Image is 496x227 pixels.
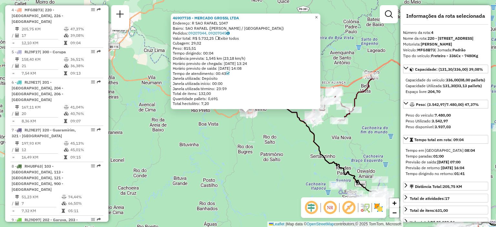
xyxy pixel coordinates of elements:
[21,110,64,117] td: 20
[25,164,42,169] span: RHU8F63
[403,135,488,144] a: Tempo total em rota: 09:04
[64,64,69,68] i: % de utilização da cubagem
[114,8,127,22] a: Nova sessão e pesquisa
[173,51,318,56] div: Tempo dirigindo: 00:04
[12,208,15,214] td: =
[70,26,101,32] td: 47,37%
[443,83,455,88] strong: 131,30
[315,15,318,20] span: ×
[406,124,486,130] div: Peso disponível:
[64,34,69,37] i: % de utilização da cubagem
[64,71,67,75] i: Tempo total em rota
[406,118,486,124] div: Peso Utilizado:
[21,63,64,69] td: 21
[454,171,465,176] strong: 01:41
[403,218,488,226] a: Valor total:R$ 25.138,24
[173,15,239,20] a: 46907738 - MERCADO GROSSL LTDA
[64,105,69,109] i: % de utilização do peso
[12,49,66,54] span: 5 -
[12,200,15,207] td: /
[62,195,67,199] i: % de utilização do peso
[455,83,482,88] strong: (03,13 pallets)
[12,7,63,24] span: 4 -
[12,154,15,160] td: =
[91,218,95,222] em: Opções
[15,195,19,199] i: Distância Total
[433,154,444,159] strong: 01:00
[21,208,61,214] td: 7,32 KM
[68,194,100,200] td: 74,44%
[415,67,483,72] span: Capacidade: (131,30/336,00) 39,08%
[21,140,64,147] td: 197,93 KM
[410,220,455,225] div: Valor total:
[403,75,488,97] div: Capacidade: (131,30/336,00) 39,08%
[428,89,440,94] strong: 204,70
[431,30,433,35] strong: 4
[215,36,239,41] span: Exibir todos
[64,27,69,31] i: % de utilização do peso
[21,104,64,110] td: 167,11 KM
[12,80,63,102] span: | 201 - [GEOGRAPHIC_DATA], 204 - [GEOGRAPHIC_DATA], 206 - [GEOGRAPHIC_DATA]
[430,220,455,225] strong: R$ 25.138,24
[62,201,67,205] i: % de utilização da cubagem
[173,76,318,81] div: Janela utilizada: Depósito
[91,50,95,54] em: Opções
[15,148,19,152] i: Total de Atividades
[173,71,318,76] div: Tempo de atendimento: 00:43
[97,50,101,54] em: Rota exportada
[97,8,101,12] em: Rota exportada
[12,118,15,124] td: =
[21,147,64,153] td: 12
[15,141,19,145] i: Distância Total
[389,208,399,218] a: Zoom out
[91,128,95,132] em: Opções
[403,41,488,47] div: Motorista:
[68,208,100,214] td: 05:11
[403,182,488,191] a: Distância Total:205,75 KM
[12,70,15,77] td: =
[12,32,15,39] td: /
[12,63,15,69] td: /
[70,118,101,124] td: 09:07
[21,118,64,124] td: 8,36 KM
[15,201,19,205] i: Total de Atividades
[406,153,486,159] div: Tempo paradas:
[97,218,101,222] em: Rota exportada
[373,202,384,213] img: Exibir/Ocultar setores
[97,128,101,132] em: Rota exportada
[70,56,101,63] td: 36,51%
[21,32,64,39] td: 17
[269,222,284,226] a: Leaflet
[64,112,69,116] i: % de utilização da cubagem
[21,154,64,160] td: 16,49 KM
[70,154,101,160] td: 09:15
[64,141,69,145] i: % de utilização do peso
[445,196,449,201] strong: 17
[406,165,486,171] div: Previsão de retorno:
[173,26,318,31] div: Bairro: SAO RAFAEL ([PERSON_NAME] / [GEOGRAPHIC_DATA])
[392,209,397,217] span: −
[392,199,397,207] span: +
[417,47,435,52] strong: MFG8B73
[389,198,399,208] a: Zoom in
[382,8,395,21] a: Exibir filtros
[406,113,451,118] span: Peso do veículo:
[64,148,69,152] i: % de utilização da cubagem
[70,40,101,46] td: 09:04
[173,46,196,51] span: Peso: 815,51
[21,70,64,77] td: 7,54 KM
[12,110,15,117] td: /
[403,36,488,41] div: Nome da rota:
[403,100,488,108] a: Peso: (3.542,97/7.480,00) 47,37%
[441,165,464,170] strong: [DATE] 16:04
[70,110,101,117] td: 40,76%
[446,77,459,82] strong: 336,00
[173,61,318,66] div: Horário previsto de chegada: [DATE] 13:24
[12,7,63,24] span: | 220 - [GEOGRAPHIC_DATA], 226 - [GEOGRAPHIC_DATA]
[459,77,485,82] strong: (08,00 pallets)
[12,40,15,46] td: =
[416,102,479,107] span: Peso: (3.542,97/7.480,00) 47,37%
[97,164,101,168] em: Rota exportada
[406,77,486,83] div: Capacidade do veículo:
